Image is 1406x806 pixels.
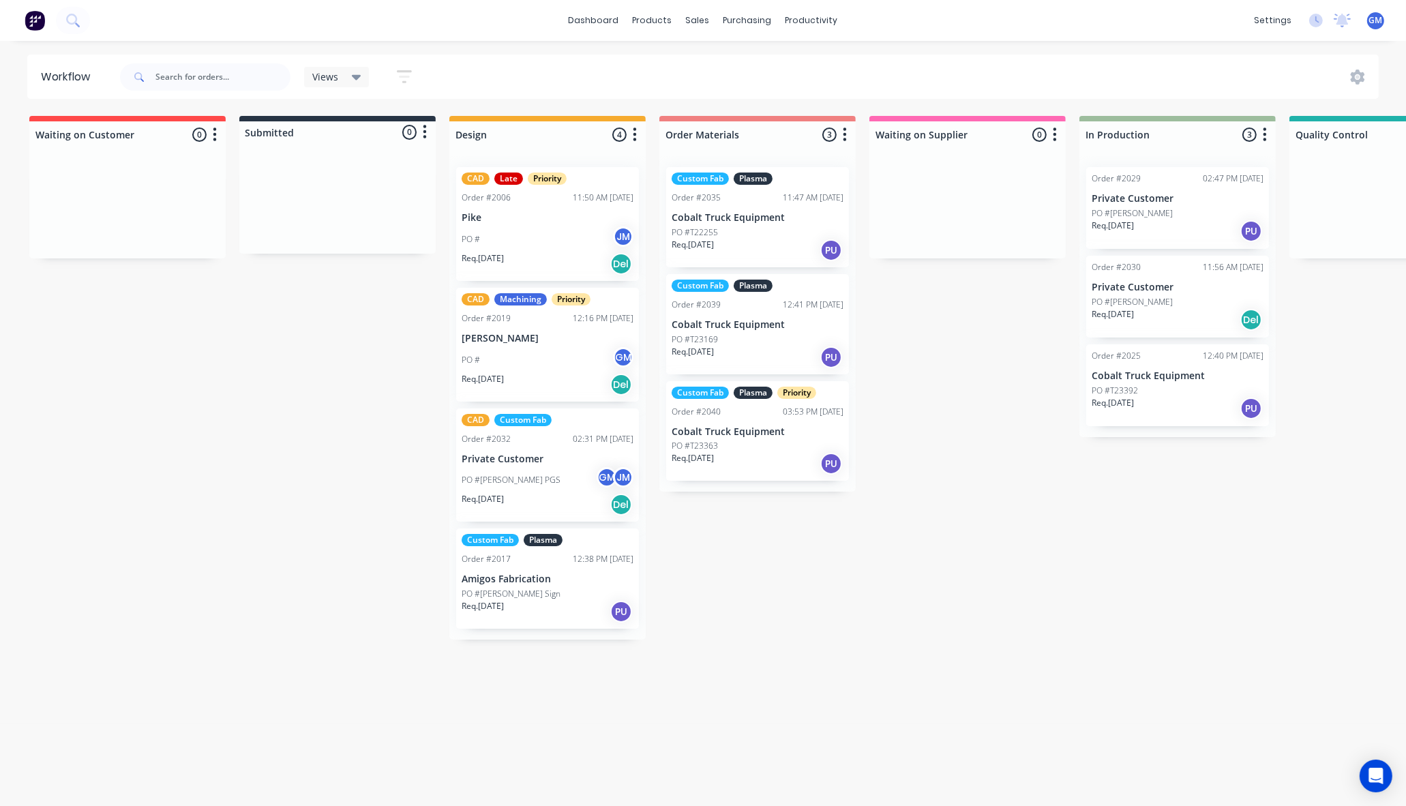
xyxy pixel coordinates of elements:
[462,233,480,245] p: PO #
[462,588,560,600] p: PO #[PERSON_NAME] Sign
[462,553,511,565] div: Order #2017
[1240,309,1262,331] div: Del
[462,414,490,426] div: CAD
[494,414,552,426] div: Custom Fab
[779,10,845,31] div: productivity
[456,528,639,629] div: Custom FabPlasmaOrder #201712:38 PM [DATE]Amigos FabricationPO #[PERSON_NAME] SignReq.[DATE]PU
[1203,173,1263,185] div: 02:47 PM [DATE]
[610,374,632,395] div: Del
[528,173,567,185] div: Priority
[672,319,843,331] p: Cobalt Truck Equipment
[462,333,633,344] p: [PERSON_NAME]
[672,440,718,452] p: PO #T23363
[1203,261,1263,273] div: 11:56 AM [DATE]
[1092,193,1263,205] p: Private Customer
[1092,282,1263,293] p: Private Customer
[613,226,633,247] div: JM
[552,293,590,305] div: Priority
[462,312,511,325] div: Order #2019
[462,173,490,185] div: CAD
[462,252,504,265] p: Req. [DATE]
[777,387,816,399] div: Priority
[1369,14,1383,27] span: GM
[1092,220,1134,232] p: Req. [DATE]
[734,280,773,292] div: Plasma
[610,494,632,516] div: Del
[456,167,639,281] div: CADLatePriorityOrder #200611:50 AM [DATE]PikePO #JMReq.[DATE]Del
[494,293,547,305] div: Machining
[462,192,511,204] div: Order #2006
[613,467,633,488] div: JM
[1247,10,1298,31] div: settings
[820,239,842,261] div: PU
[462,373,504,385] p: Req. [DATE]
[666,381,849,481] div: Custom FabPlasmaPriorityOrder #204003:53 PM [DATE]Cobalt Truck EquipmentPO #T23363Req.[DATE]PU
[783,192,843,204] div: 11:47 AM [DATE]
[672,346,714,358] p: Req. [DATE]
[672,173,729,185] div: Custom Fab
[1092,385,1138,397] p: PO #T23392
[1203,350,1263,362] div: 12:40 PM [DATE]
[155,63,290,91] input: Search for orders...
[610,253,632,275] div: Del
[1360,760,1392,792] div: Open Intercom Messenger
[1086,167,1269,249] div: Order #202902:47 PM [DATE]Private CustomerPO #[PERSON_NAME]Req.[DATE]PU
[672,280,729,292] div: Custom Fab
[41,69,97,85] div: Workflow
[626,10,679,31] div: products
[573,553,633,565] div: 12:38 PM [DATE]
[672,299,721,311] div: Order #2039
[1086,344,1269,426] div: Order #202512:40 PM [DATE]Cobalt Truck EquipmentPO #T23392Req.[DATE]PU
[462,354,480,366] p: PO #
[25,10,45,31] img: Factory
[672,239,714,251] p: Req. [DATE]
[679,10,717,31] div: sales
[462,573,633,585] p: Amigos Fabrication
[1086,256,1269,338] div: Order #203011:56 AM [DATE]Private CustomerPO #[PERSON_NAME]Req.[DATE]Del
[734,173,773,185] div: Plasma
[456,408,639,522] div: CADCustom FabOrder #203202:31 PM [DATE]Private CustomerPO #[PERSON_NAME] PGSGMJMReq.[DATE]Del
[524,534,563,546] div: Plasma
[573,312,633,325] div: 12:16 PM [DATE]
[734,387,773,399] div: Plasma
[1092,207,1173,220] p: PO #[PERSON_NAME]
[462,474,560,486] p: PO #[PERSON_NAME] PGS
[666,274,849,374] div: Custom FabPlasmaOrder #203912:41 PM [DATE]Cobalt Truck EquipmentPO #T23169Req.[DATE]PU
[783,299,843,311] div: 12:41 PM [DATE]
[1092,397,1134,409] p: Req. [DATE]
[820,346,842,368] div: PU
[462,600,504,612] p: Req. [DATE]
[672,387,729,399] div: Custom Fab
[783,406,843,418] div: 03:53 PM [DATE]
[573,192,633,204] div: 11:50 AM [DATE]
[820,453,842,475] div: PU
[1092,296,1173,308] p: PO #[PERSON_NAME]
[462,212,633,224] p: Pike
[1092,261,1141,273] div: Order #2030
[573,433,633,445] div: 02:31 PM [DATE]
[672,406,721,418] div: Order #2040
[597,467,617,488] div: GM
[666,167,849,267] div: Custom FabPlasmaOrder #203511:47 AM [DATE]Cobalt Truck EquipmentPO #T22255Req.[DATE]PU
[462,493,504,505] p: Req. [DATE]
[1092,370,1263,382] p: Cobalt Truck Equipment
[717,10,779,31] div: purchasing
[494,173,523,185] div: Late
[672,426,843,438] p: Cobalt Truck Equipment
[462,534,519,546] div: Custom Fab
[672,192,721,204] div: Order #2035
[672,226,718,239] p: PO #T22255
[312,70,338,84] span: Views
[562,10,626,31] a: dashboard
[1092,350,1141,362] div: Order #2025
[462,453,633,465] p: Private Customer
[672,212,843,224] p: Cobalt Truck Equipment
[456,288,639,402] div: CADMachiningPriorityOrder #201912:16 PM [DATE][PERSON_NAME]PO #GMReq.[DATE]Del
[613,347,633,368] div: GM
[1092,308,1134,320] p: Req. [DATE]
[1240,398,1262,419] div: PU
[1092,173,1141,185] div: Order #2029
[610,601,632,623] div: PU
[462,433,511,445] div: Order #2032
[672,452,714,464] p: Req. [DATE]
